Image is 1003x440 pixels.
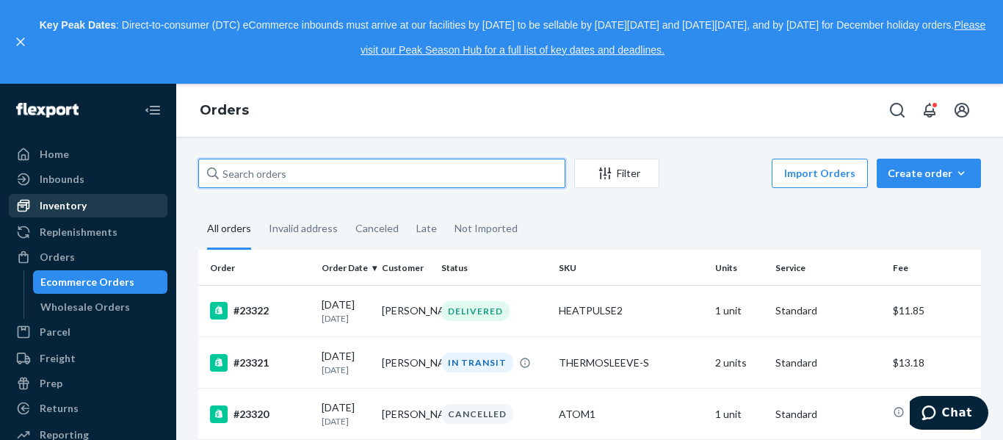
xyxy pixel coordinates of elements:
button: Open account menu [947,95,977,125]
p: : Direct-to-consumer (DTC) eCommerce inbounds must arrive at our facilities by [DATE] to be sella... [35,13,990,62]
div: Home [40,147,69,162]
div: Inbounds [40,172,84,187]
div: Inventory [40,198,87,213]
div: [DATE] [322,297,370,325]
a: Parcel [9,320,167,344]
a: Wholesale Orders [33,295,168,319]
div: Not Imported [455,209,518,248]
a: Freight [9,347,167,370]
p: [DATE] [322,364,370,376]
button: Open notifications [915,95,944,125]
div: HEATPULSE2 [559,303,703,318]
td: $13.18 [887,337,981,389]
button: close, [13,35,28,49]
div: #23320 [210,405,310,423]
div: DELIVERED [441,301,510,321]
div: Returns [40,401,79,416]
td: 1 unit [709,285,770,336]
div: Ecommerce Orders [40,275,134,289]
input: Search orders [198,159,565,188]
p: Standard [775,356,881,370]
button: Open Search Box [883,95,912,125]
div: Freight [40,351,76,366]
th: Order [198,250,316,285]
div: [DATE] [322,349,370,376]
div: IN TRANSIT [441,353,513,372]
div: Invalid address [269,209,338,248]
div: Orders [40,250,75,264]
th: Fee [887,250,981,285]
a: Returns [9,397,167,420]
th: Status [435,250,553,285]
p: [DATE] [322,415,370,428]
div: Customer [382,262,430,274]
a: Inventory [9,194,167,217]
td: $11.85 [887,285,981,336]
div: Wholesale Orders [40,300,130,314]
td: [PERSON_NAME] [376,337,436,389]
div: Filter [575,166,659,181]
p: Standard [775,303,881,318]
p: Standard [775,407,881,422]
div: CANCELLED [441,404,513,424]
div: Late [416,209,437,248]
a: Orders [9,245,167,269]
iframe: Opens a widget where you can chat to one of our agents [910,396,988,433]
th: Order Date [316,250,376,285]
a: Please visit our Peak Season Hub for a full list of key dates and deadlines. [361,19,985,56]
div: Canceled [355,209,399,248]
div: #23321 [210,354,310,372]
th: SKU [553,250,709,285]
strong: Key Peak Dates [40,19,116,31]
div: Prep [40,376,62,391]
button: Filter [574,159,659,188]
th: Service [770,250,887,285]
img: Flexport logo [16,103,79,118]
a: Prep [9,372,167,395]
div: ATOM1 [559,407,703,422]
a: Ecommerce Orders [33,270,168,294]
td: 1 unit [709,389,770,440]
div: Parcel [40,325,70,339]
button: Close Navigation [138,95,167,125]
div: [DATE] [322,400,370,428]
button: Import Orders [772,159,868,188]
a: Orders [200,102,249,118]
div: Create order [888,166,970,181]
a: Replenishments [9,220,167,244]
p: [DATE] [322,312,370,325]
a: Home [9,143,167,166]
div: All orders [207,209,251,250]
td: [PERSON_NAME] [376,389,436,440]
th: Units [709,250,770,285]
button: Create order [877,159,981,188]
div: Replenishments [40,225,117,239]
td: [PERSON_NAME] [376,285,436,336]
div: THERMOSLEEVE-S [559,356,703,370]
a: Inbounds [9,167,167,191]
ol: breadcrumbs [188,90,261,132]
td: 2 units [709,337,770,389]
div: #23322 [210,302,310,320]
